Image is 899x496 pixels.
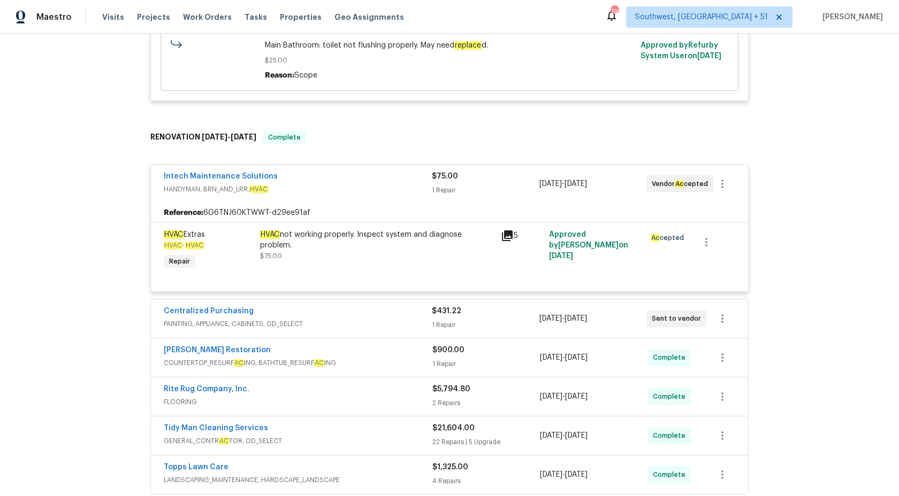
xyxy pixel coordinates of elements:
span: Extras [164,230,205,239]
span: [DATE] [540,432,562,439]
span: [DATE] [540,354,562,361]
div: 1 Repair [432,320,539,330]
span: Repair [165,256,194,267]
em: HVAC [249,185,268,193]
a: Rite Rug Company, Inc. [164,385,249,393]
span: LANDSCAPING_MAINTENANCE, HARDSCAPE_LANDSCAPE [164,475,432,485]
span: Properties [280,12,322,22]
a: Tidy Man Cleaning Services [164,424,268,432]
span: [DATE] [539,315,562,322]
span: $75.00 [432,173,458,180]
a: [PERSON_NAME] Restoration [164,346,271,354]
span: $431.22 [432,307,461,315]
em: HVAC [260,230,280,239]
span: cepted [651,232,688,243]
span: [DATE] [565,432,588,439]
span: $25.00 [265,55,635,66]
em: AC [234,359,244,367]
span: $1,325.00 [432,463,468,471]
a: Topps Lawn Care [164,463,228,471]
div: 6G6TNJ60KTWWT-d29ee91af [151,203,748,222]
span: Tasks [245,13,267,21]
div: 5 [501,229,543,242]
span: Complete [653,469,690,480]
div: 4 Repairs [432,476,540,486]
span: Main Bathroom: toilet not flushing properly. May need d. [265,40,635,51]
span: $900.00 [432,346,464,354]
span: Approved by [PERSON_NAME] on [549,231,628,260]
span: Scope [294,72,317,79]
a: Intech Maintenance Solutions [164,173,278,180]
span: Work Orders [183,12,232,22]
em: replace [454,41,482,50]
span: [DATE] [565,393,588,400]
span: - [539,179,587,189]
span: - [540,430,588,441]
div: 791 [611,6,618,17]
div: RENOVATION [DATE]-[DATE]Complete [147,120,752,154]
span: - [164,242,204,249]
span: - [539,313,587,324]
span: [DATE] [540,471,562,478]
span: $5,794.80 [432,385,470,393]
span: [DATE] [539,180,562,188]
span: Complete [653,430,690,441]
em: HVAC [164,230,184,239]
span: Geo Assignments [334,12,404,22]
em: AC [314,359,324,367]
span: Vendor cepted [652,179,712,189]
div: 1 Repair [432,185,539,196]
span: Reason: [265,72,294,79]
span: [DATE] [565,315,587,322]
span: GENERAL_CONTR TOR, OD_SELECT [164,436,432,446]
span: [DATE] [202,133,227,141]
span: [DATE] [697,52,721,60]
span: Sent to vendor [652,313,705,324]
span: Complete [653,352,690,363]
a: Centralized Purchasing [164,307,254,315]
span: Maestro [36,12,72,22]
div: 1 Repair [432,359,540,369]
span: FLOORING [164,397,432,407]
span: Complete [264,132,305,143]
div: 2 Repairs [432,398,540,408]
span: [DATE] [565,354,588,361]
em: HVAC [185,242,204,249]
b: Reference: [164,207,203,218]
span: [DATE] [565,471,588,478]
span: COUNTERTOP_RESURF ING, BATHTUB_RESURF ING [164,358,432,368]
span: [DATE] [565,180,587,188]
span: Complete [653,391,690,402]
div: not working properly. Inspect system and diagnose problem. [260,229,494,251]
span: Visits [102,12,124,22]
span: - [540,469,588,480]
span: [PERSON_NAME] [818,12,883,22]
span: Southwest, [GEOGRAPHIC_DATA] + 51 [635,12,768,22]
em: Ac [675,180,684,188]
span: Projects [137,12,170,22]
span: $21,604.00 [432,424,475,432]
h6: RENOVATION [150,131,256,144]
span: [DATE] [540,393,562,400]
span: - [540,352,588,363]
span: - [540,391,588,402]
span: PAINTING, APPLIANCE, CABINETS, OD_SELECT [164,319,432,329]
em: Ac [651,234,660,242]
span: [DATE] [231,133,256,141]
div: 22 Repairs | 5 Upgrade [432,437,540,447]
span: $75.00 [260,253,282,259]
span: Approved by Refurby System User on [641,42,721,60]
em: HVAC [164,242,182,249]
em: AC [219,437,229,445]
span: [DATE] [549,252,573,260]
span: HANDYMAN, BRN_AND_LRR, [164,184,432,195]
span: - [202,133,256,141]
